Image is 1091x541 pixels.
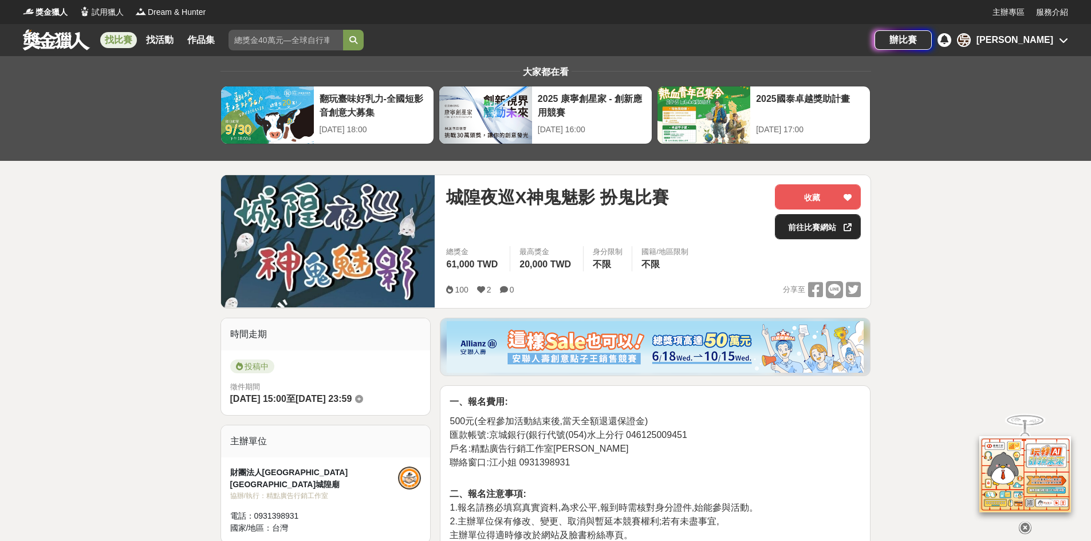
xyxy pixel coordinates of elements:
[593,246,623,258] div: 身分限制
[450,430,687,440] span: 匯款帳號:京城銀行(銀行代號(054)水上分行 046125009451
[148,6,206,18] span: Dream & Hunter
[230,523,273,532] span: 國家/地區：
[92,6,124,18] span: 試用獵人
[519,259,571,269] span: 20,000 TWD
[286,394,296,404] span: 至
[230,394,286,404] span: [DATE] 15:00
[230,491,399,501] div: 協辦/執行： 精點廣告行銷工作室
[756,92,864,118] div: 2025國泰卓越獎助計畫
[519,246,574,258] span: 最高獎金
[450,416,648,426] span: 500元(全程參加活動結束後,當天全額退還保證金)
[976,33,1053,47] div: [PERSON_NAME]
[221,175,435,307] img: Cover Image
[657,86,871,144] a: 2025國泰卓越獎助計畫[DATE] 17:00
[593,259,611,269] span: 不限
[1036,6,1068,18] a: 服務介紹
[221,425,431,457] div: 主辦單位
[135,6,206,18] a: LogoDream & Hunter
[450,397,507,406] strong: 一、報名費用:
[446,246,501,258] span: 總獎金
[79,6,124,18] a: Logo試用獵人
[230,360,274,373] span: 投稿中
[450,444,628,453] span: 戶名:精點廣告行銷工作室[PERSON_NAME]
[538,92,646,118] div: 2025 康寧創星家 - 創新應用競賽
[320,92,428,118] div: 翻玩臺味好乳力-全國短影音創意大募集
[230,510,399,522] div: 電話： 0931398931
[446,184,668,210] span: 城隍夜巡X神鬼魅影 扮鬼比賽
[447,321,864,373] img: dcc59076-91c0-4acb-9c6b-a1d413182f46.png
[783,281,805,298] span: 分享至
[979,436,1071,512] img: d2146d9a-e6f6-4337-9592-8cefde37ba6b.png
[957,33,971,47] div: 吳
[992,6,1025,18] a: 主辦專區
[296,394,352,404] span: [DATE] 23:59
[272,523,288,532] span: 台灣
[450,457,570,467] span: 聯絡窗口:江小姐 0931398931
[135,6,147,17] img: Logo
[875,30,932,50] a: 辦比賽
[23,6,68,18] a: Logo獎金獵人
[141,32,178,48] a: 找活動
[641,259,660,269] span: 不限
[439,86,652,144] a: 2025 康寧創星家 - 創新應用競賽[DATE] 16:00
[775,214,861,239] a: 前往比賽網站
[221,318,431,350] div: 時間走期
[520,67,572,77] span: 大家都在看
[450,489,526,499] strong: 二、報名注意事項:
[229,30,343,50] input: 總獎金40萬元—全球自行車設計比賽
[450,516,719,526] span: 2.主辦單位保有修改、變更、取消與暫延本競賽權利;若有未盡事宜,
[446,259,498,269] span: 61,000 TWD
[510,285,514,294] span: 0
[230,467,399,491] div: 財團法人[GEOGRAPHIC_DATA][GEOGRAPHIC_DATA]城隍廟
[756,124,864,136] div: [DATE] 17:00
[36,6,68,18] span: 獎金獵人
[230,382,260,391] span: 徵件期間
[320,124,428,136] div: [DATE] 18:00
[100,32,137,48] a: 找比賽
[79,6,90,17] img: Logo
[450,530,633,540] span: 主辦單位得適時修改於網站及臉書粉絲專頁。
[450,503,758,512] span: 1.報名請務必填寫真實資料,為求公平,報到時需核對身分證件,始能參與活動。
[775,184,861,210] button: 收藏
[641,246,688,258] div: 國籍/地區限制
[23,6,34,17] img: Logo
[538,124,646,136] div: [DATE] 16:00
[183,32,219,48] a: 作品集
[220,86,434,144] a: 翻玩臺味好乳力-全國短影音創意大募集[DATE] 18:00
[487,285,491,294] span: 2
[455,285,468,294] span: 100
